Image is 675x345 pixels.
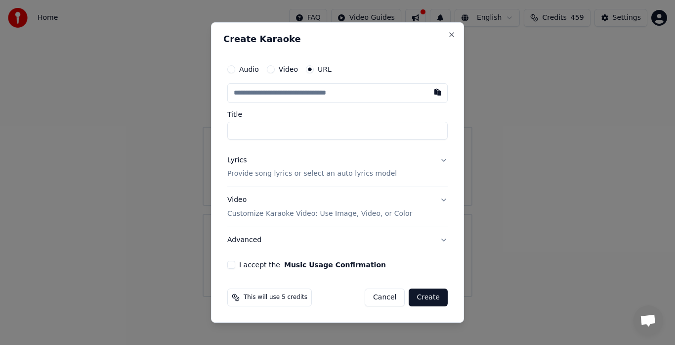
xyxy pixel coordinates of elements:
button: Cancel [365,289,405,306]
button: I accept the [284,261,386,268]
span: This will use 5 credits [244,294,307,301]
div: Video [227,196,412,219]
div: Lyrics [227,155,247,165]
label: Audio [239,66,259,73]
button: VideoCustomize Karaoke Video: Use Image, Video, or Color [227,188,448,227]
label: Video [279,66,298,73]
label: I accept the [239,261,386,268]
h2: Create Karaoke [223,35,452,44]
p: Customize Karaoke Video: Use Image, Video, or Color [227,209,412,219]
button: LyricsProvide song lyrics or select an auto lyrics model [227,148,448,187]
label: Title [227,111,448,118]
label: URL [318,66,332,73]
button: Create [409,289,448,306]
button: Advanced [227,227,448,253]
p: Provide song lyrics or select an auto lyrics model [227,169,397,179]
